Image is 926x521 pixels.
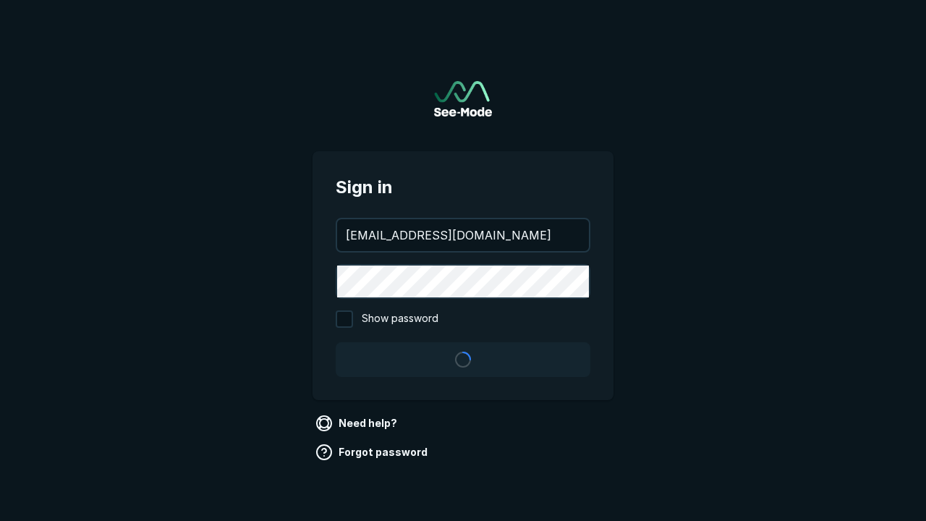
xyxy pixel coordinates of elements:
a: Need help? [313,412,403,435]
span: Sign in [336,174,590,200]
a: Go to sign in [434,81,492,117]
a: Forgot password [313,441,433,464]
input: your@email.com [337,219,589,251]
img: See-Mode Logo [434,81,492,117]
span: Show password [362,310,438,328]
